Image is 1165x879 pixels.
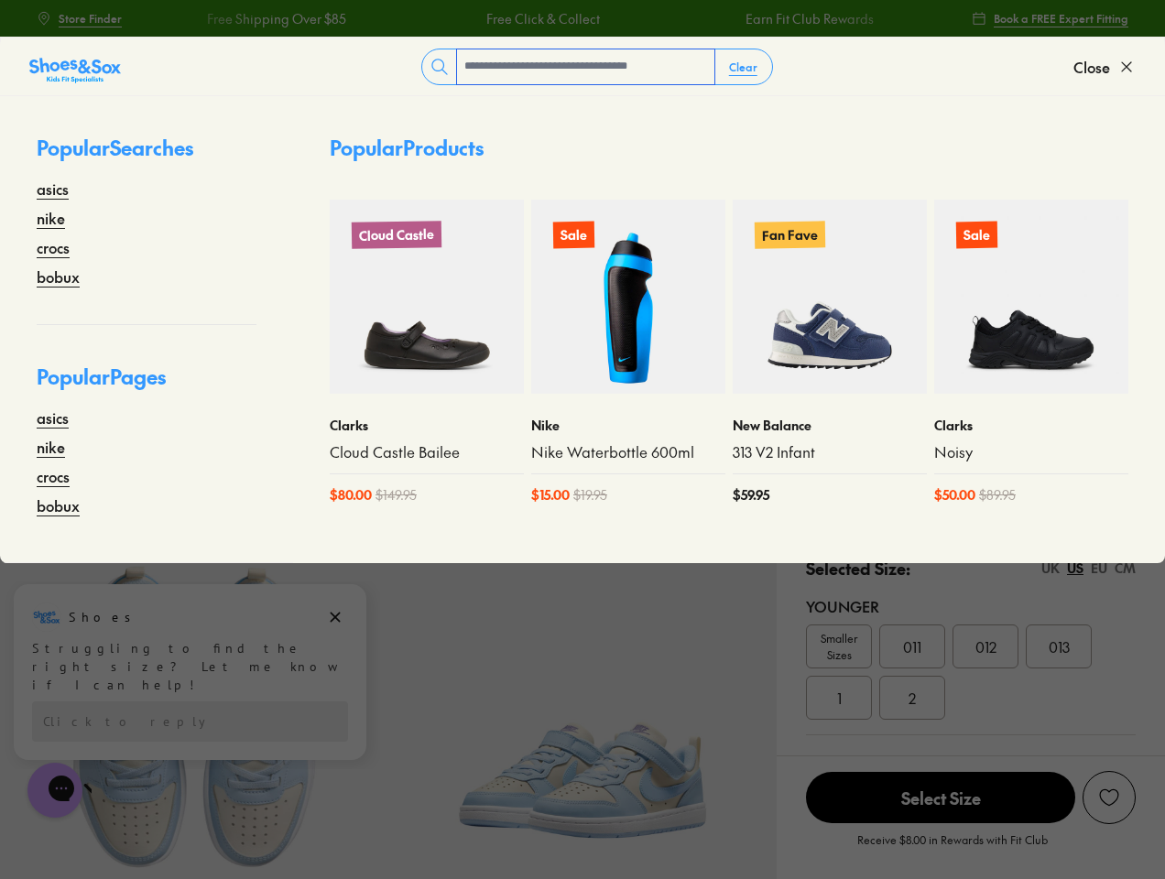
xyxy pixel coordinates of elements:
[59,10,122,27] span: Store Finder
[806,750,1136,772] div: Older
[37,178,69,200] a: asics
[733,200,927,394] a: Fan Fave
[714,50,772,83] button: Clear
[1073,47,1136,87] button: Close
[330,442,524,462] a: Cloud Castle Bailee
[1049,635,1070,657] span: 013
[755,221,825,248] p: Fan Fave
[733,416,927,435] p: New Balance
[837,687,842,709] span: 1
[29,52,121,81] a: Shoes &amp; Sox
[37,2,122,35] a: Store Finder
[857,831,1048,864] p: Receive $8.00 in Rewards with Fit Club
[1041,559,1060,578] div: UK
[14,3,366,179] div: Campaign message
[322,23,348,49] button: Dismiss campaign
[330,133,484,163] p: Popular Products
[459,9,572,28] a: Free Click & Collect
[37,436,65,458] a: nike
[37,362,256,407] p: Popular Pages
[531,200,725,394] a: Sale
[180,9,319,28] a: Free Shipping Over $85
[531,416,725,435] p: Nike
[994,10,1128,27] span: Book a FREE Expert Fitting
[934,200,1128,394] a: Sale
[37,236,70,258] a: crocs
[376,485,417,505] span: $ 149.95
[806,556,910,581] p: Selected Size:
[29,56,121,85] img: SNS_Logo_Responsive.svg
[37,465,70,487] a: crocs
[979,485,1016,505] span: $ 89.95
[934,442,1128,462] a: Noisy
[807,630,871,663] span: Smaller Sizes
[733,442,927,462] a: 313 V2 Infant
[1073,56,1110,78] span: Close
[37,207,65,229] a: nike
[956,222,997,249] p: Sale
[37,407,69,429] a: asics
[553,222,594,249] p: Sale
[903,635,921,657] span: 011
[330,200,524,394] a: Cloud Castle
[934,485,975,505] span: $ 50.00
[531,442,725,462] a: Nike Waterbottle 600ml
[69,27,141,45] h3: Shoes
[806,771,1075,824] button: Select Size
[37,494,80,516] a: bobux
[934,416,1128,435] p: Clarks
[573,485,607,505] span: $ 19.95
[1083,771,1136,824] button: Add to Wishlist
[32,120,348,160] div: Reply to the campaigns
[352,221,441,249] p: Cloud Castle
[972,2,1128,35] a: Book a FREE Expert Fitting
[1091,559,1107,578] div: EU
[1115,559,1136,578] div: CM
[909,687,916,709] span: 2
[806,772,1075,823] span: Select Size
[718,9,846,28] a: Earn Fit Club Rewards
[330,416,524,435] p: Clarks
[32,21,61,50] img: Shoes logo
[14,21,366,113] div: Message from Shoes. Struggling to find the right size? Let me know if I can help!
[1067,559,1083,578] div: US
[733,485,769,505] span: $ 59.95
[37,266,80,288] a: bobux
[531,485,570,505] span: $ 15.00
[330,485,372,505] span: $ 80.00
[18,756,92,824] iframe: Gorgias live chat messenger
[32,58,348,113] div: Struggling to find the right size? Let me know if I can help!
[806,595,1136,617] div: Younger
[975,635,996,657] span: 012
[37,133,256,178] p: Popular Searches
